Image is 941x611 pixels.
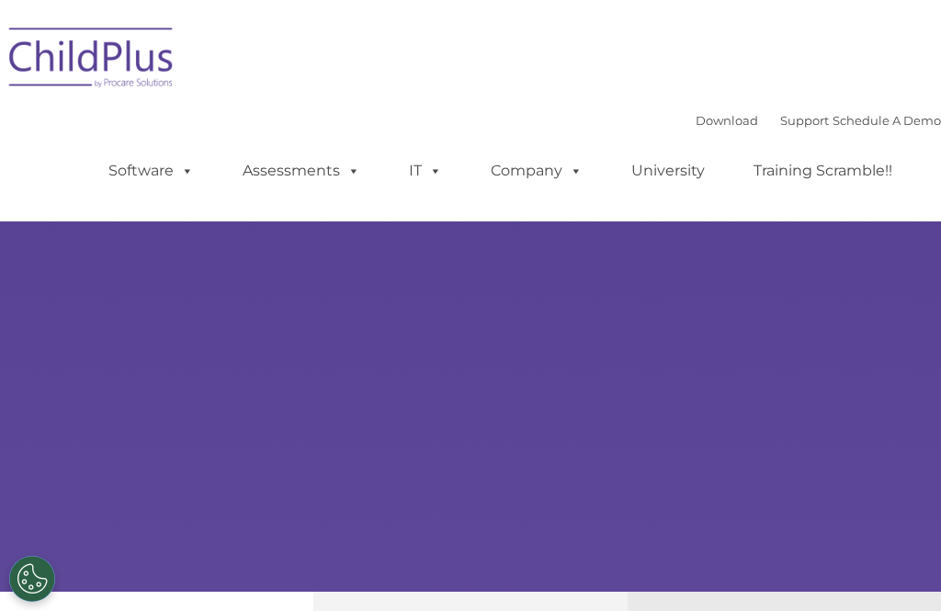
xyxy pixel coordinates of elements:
a: Training Scramble!! [735,153,911,189]
a: Assessments [224,153,379,189]
a: IT [391,153,460,189]
a: Company [472,153,601,189]
a: Support [780,113,829,128]
a: University [613,153,723,189]
a: Software [90,153,212,189]
font: | [696,113,941,128]
a: Download [696,113,758,128]
a: Schedule A Demo [833,113,941,128]
button: Cookies Settings [9,556,55,602]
